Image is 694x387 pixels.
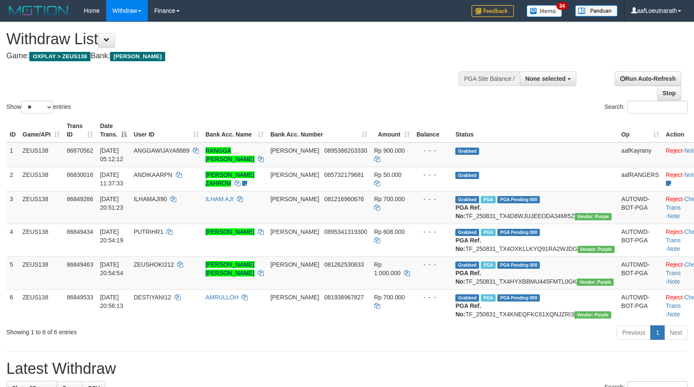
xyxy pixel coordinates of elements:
[67,261,93,268] span: 86849463
[455,148,479,155] span: Grabbed
[67,147,93,154] span: 86870562
[63,118,96,142] th: Trans ID: activate to sort column ascending
[417,260,449,269] div: - - -
[324,294,364,301] span: Copy 081938967827 to clipboard
[666,294,683,301] a: Reject
[19,167,63,191] td: ZEUS138
[271,228,319,235] span: [PERSON_NAME]
[520,71,576,86] button: None selected
[267,118,371,142] th: Bank Acc. Number: activate to sort column ascending
[497,229,540,236] span: PGA Pending
[6,324,283,336] div: Showing 1 to 6 of 6 entries
[452,224,618,256] td: TF_250831_TX4OXKLLKYQ91RA2WJDG
[452,256,618,289] td: TF_250831_TX4HYXBBMU445FMTL0GK
[6,118,19,142] th: ID
[459,71,520,86] div: PGA Site Balance /
[667,278,680,285] a: Note
[455,172,479,179] span: Grabbed
[617,325,651,340] a: Previous
[481,196,496,203] span: Marked by aafRornrotha
[271,147,319,154] span: [PERSON_NAME]
[556,2,568,10] span: 34
[455,237,481,252] b: PGA Ref. No:
[271,294,319,301] span: [PERSON_NAME]
[575,213,612,220] span: Vendor URL: https://trx4.1velocity.biz
[134,294,171,301] span: DESTIYANI12
[134,228,164,235] span: PUTRIHR1
[575,5,618,17] img: panduan.png
[604,101,688,114] label: Search:
[618,167,663,191] td: aafRANGERS
[374,294,405,301] span: Rp 700.000
[455,270,481,285] b: PGA Ref. No:
[664,325,688,340] a: Next
[6,142,19,167] td: 1
[618,118,663,142] th: Op: activate to sort column ascending
[19,289,63,322] td: ZEUS138
[130,118,202,142] th: User ID: activate to sort column ascending
[618,191,663,224] td: AUTOWD-BOT-PGA
[497,294,540,302] span: PGA Pending
[525,75,566,82] span: None selected
[666,171,683,178] a: Reject
[574,311,611,319] span: Vendor URL: https://trx4.1velocity.biz
[413,118,452,142] th: Balance
[19,256,63,289] td: ZEUS138
[374,228,405,235] span: Rp 608.000
[19,224,63,256] td: ZEUS138
[471,5,514,17] img: Feedback.jpg
[6,4,71,17] img: MOTION_logo.png
[666,228,683,235] a: Reject
[134,171,172,178] span: ANDIKAARPN
[6,52,454,60] h4: Game: Bank:
[19,191,63,224] td: ZEUS138
[667,245,680,252] a: Note
[134,261,174,268] span: ZEUSHOKI212
[481,294,496,302] span: Marked by aafRornrotha
[627,101,688,114] input: Search:
[206,147,254,162] a: RANGGA [PERSON_NAME]
[6,31,454,48] h1: Withdraw List
[271,261,319,268] span: [PERSON_NAME]
[324,261,364,268] span: Copy 081262530633 to clipboard
[618,289,663,322] td: AUTOWD-BOT-PGA
[206,171,254,187] a: [PERSON_NAME] ZAHROM
[452,191,618,224] td: TF_250831_TX4D8WJUJEEODA34MI5Z
[666,196,683,202] a: Reject
[19,118,63,142] th: Game/API: activate to sort column ascending
[650,325,665,340] a: 1
[497,196,540,203] span: PGA Pending
[452,289,618,322] td: TF_250831_TX4KNEQFKC61XQNJZRI3
[578,246,615,253] span: Vendor URL: https://trx4.1velocity.biz
[206,294,239,301] a: AMRULLOH
[134,147,189,154] span: ANGGAWIJAYA8889
[417,171,449,179] div: - - -
[324,196,364,202] span: Copy 081216960676 to clipboard
[417,146,449,155] div: - - -
[455,204,481,219] b: PGA Ref. No:
[374,261,401,276] span: Rp 1.000.000
[6,289,19,322] td: 6
[452,118,618,142] th: Status
[67,228,93,235] span: 86849434
[618,142,663,167] td: aafKayrany
[271,171,319,178] span: [PERSON_NAME]
[657,86,681,100] a: Stop
[100,294,123,309] span: [DATE] 20:56:13
[100,196,123,211] span: [DATE] 20:51:23
[455,196,479,203] span: Grabbed
[618,256,663,289] td: AUTOWD-BOT-PGA
[100,228,123,244] span: [DATE] 20:54:19
[497,262,540,269] span: PGA Pending
[455,302,481,318] b: PGA Ref. No:
[374,171,402,178] span: Rp 50.000
[96,118,130,142] th: Date Trans.: activate to sort column descending
[6,167,19,191] td: 2
[667,213,680,219] a: Note
[481,262,496,269] span: Marked by aafRornrotha
[67,171,93,178] span: 86830016
[618,224,663,256] td: AUTOWD-BOT-PGA
[667,311,680,318] a: Note
[100,261,123,276] span: [DATE] 20:54:54
[666,261,683,268] a: Reject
